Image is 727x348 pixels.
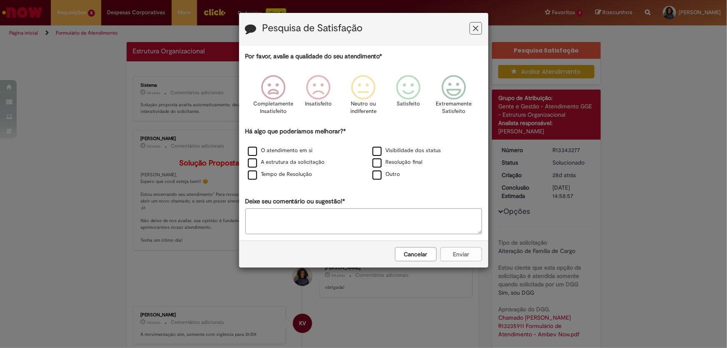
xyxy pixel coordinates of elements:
p: Completamente Insatisfeito [253,100,293,115]
label: Visibilidade dos status [372,147,441,155]
label: Tempo de Resolução [248,170,312,178]
label: A estrutura da solicitação [248,158,325,166]
div: Insatisfeito [297,69,340,126]
button: Cancelar [395,247,437,261]
div: Há algo que poderíamos melhorar?* [245,127,482,181]
label: O atendimento em si [248,147,313,155]
div: Neutro ou indiferente [342,69,385,126]
label: Outro [372,170,400,178]
p: Satisfeito [397,100,420,108]
label: Deixe seu comentário ou sugestão!* [245,197,345,206]
p: Neutro ou indiferente [348,100,378,115]
label: Por favor, avalie a qualidade do seu atendimento* [245,52,382,61]
div: Extremamente Satisfeito [432,69,475,126]
div: Satisfeito [387,69,430,126]
label: Pesquisa de Satisfação [262,23,363,34]
div: Completamente Insatisfeito [252,69,295,126]
label: Resolução final [372,158,423,166]
p: Insatisfeito [305,100,332,108]
p: Extremamente Satisfeito [436,100,472,115]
